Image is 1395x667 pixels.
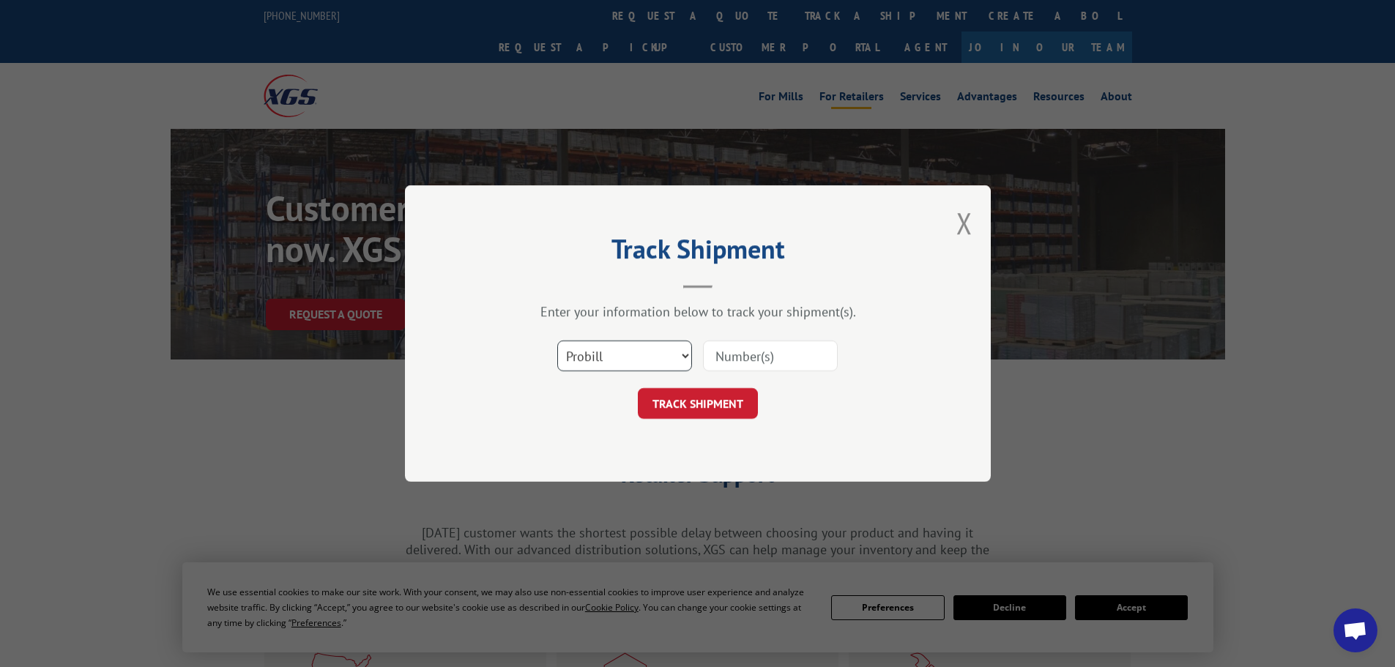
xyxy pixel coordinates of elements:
h2: Track Shipment [478,239,918,267]
input: Number(s) [703,340,838,371]
a: Open chat [1333,608,1377,652]
button: TRACK SHIPMENT [638,388,758,419]
div: Enter your information below to track your shipment(s). [478,303,918,320]
button: Close modal [956,204,972,242]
